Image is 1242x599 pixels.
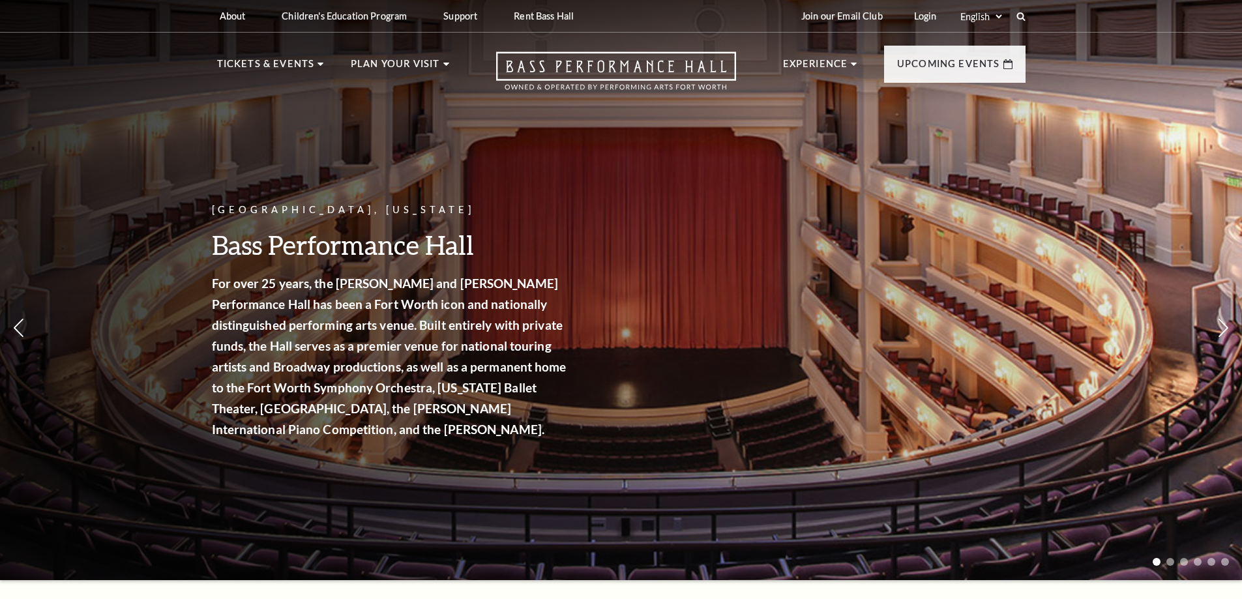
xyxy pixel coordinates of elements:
[212,228,570,261] h3: Bass Performance Hall
[212,276,567,437] strong: For over 25 years, the [PERSON_NAME] and [PERSON_NAME] Performance Hall has been a Fort Worth ico...
[514,10,574,22] p: Rent Bass Hall
[220,10,246,22] p: About
[212,202,570,218] p: [GEOGRAPHIC_DATA], [US_STATE]
[897,56,1000,80] p: Upcoming Events
[958,10,1004,23] select: Select:
[351,56,440,80] p: Plan Your Visit
[217,56,315,80] p: Tickets & Events
[783,56,848,80] p: Experience
[443,10,477,22] p: Support
[282,10,407,22] p: Children's Education Program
